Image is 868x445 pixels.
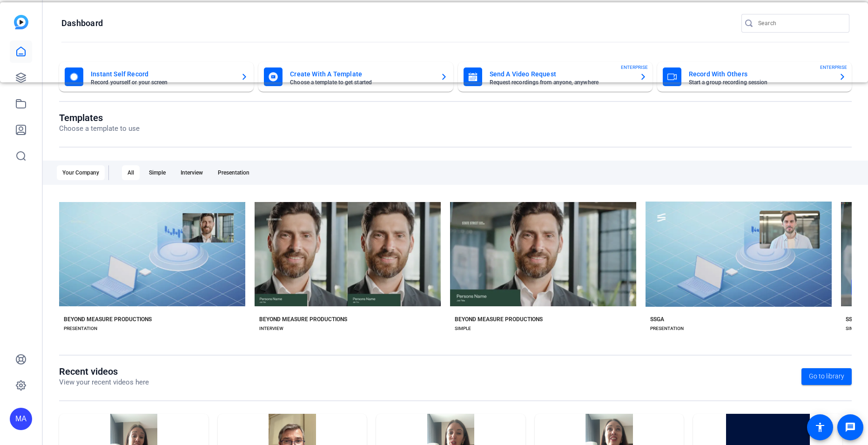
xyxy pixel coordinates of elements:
div: MA [10,408,32,430]
mat-card-subtitle: Start a group recording session [689,80,831,85]
h1: Templates [59,112,140,123]
div: SIMPLE [846,325,862,332]
div: SSGA [650,316,664,323]
div: INTERVIEW [259,325,283,332]
div: PRESENTATION [64,325,97,332]
mat-card-subtitle: Request recordings from anyone, anywhere [490,80,632,85]
div: BEYOND MEASURE PRODUCTIONS [259,316,347,323]
h1: Recent videos [59,366,149,377]
mat-card-subtitle: Record yourself or your screen [91,80,233,85]
a: Go to library [801,368,852,385]
div: SSGA [846,316,860,323]
mat-icon: message [845,422,856,433]
div: BEYOND MEASURE PRODUCTIONS [64,316,152,323]
p: View your recent videos here [59,377,149,388]
div: Your Company [57,165,105,180]
mat-card-subtitle: Choose a template to get started [290,80,432,85]
div: Presentation [212,165,255,180]
div: Interview [175,165,209,180]
div: PRESENTATION [650,325,684,332]
div: BEYOND MEASURE PRODUCTIONS [455,316,543,323]
div: All [122,165,140,180]
div: Simple [143,165,171,180]
p: Choose a template to use [59,123,140,134]
mat-icon: accessibility [814,422,826,433]
span: Go to library [809,371,844,381]
div: SIMPLE [455,325,471,332]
